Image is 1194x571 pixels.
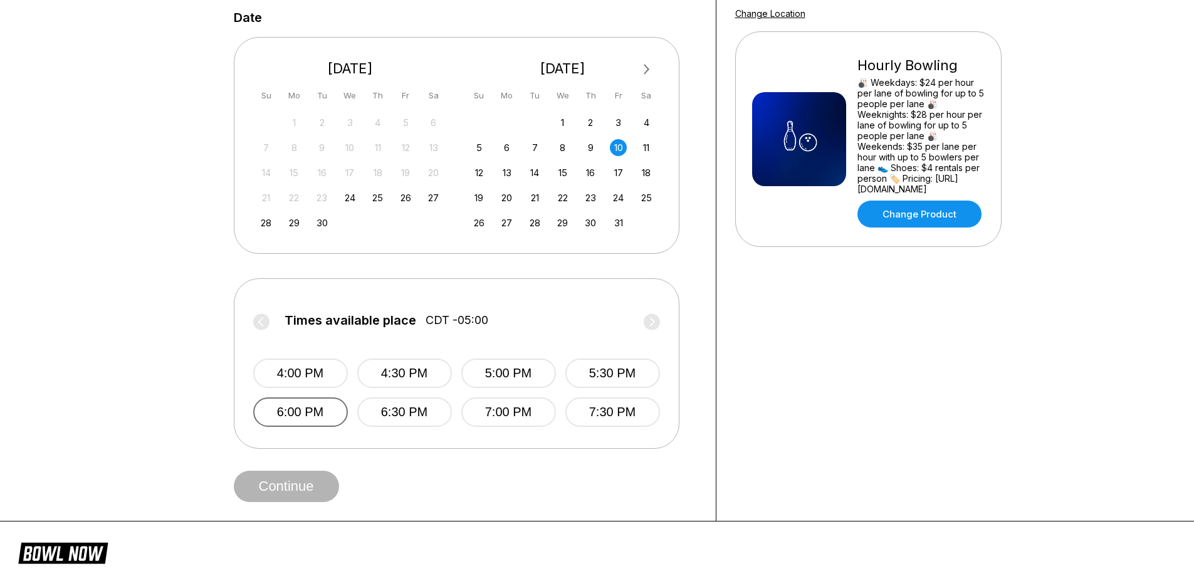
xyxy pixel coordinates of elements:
div: Choose Wednesday, September 24th, 2025 [342,189,359,206]
div: Choose Thursday, October 23rd, 2025 [582,189,599,206]
div: Not available Thursday, September 18th, 2025 [369,164,386,181]
div: Not available Friday, September 12th, 2025 [397,139,414,156]
button: 7:00 PM [461,397,556,427]
div: Choose Sunday, October 19th, 2025 [471,189,488,206]
div: Choose Monday, October 27th, 2025 [498,214,515,231]
div: Choose Thursday, October 16th, 2025 [582,164,599,181]
div: Choose Sunday, October 12th, 2025 [471,164,488,181]
button: 6:00 PM [253,397,348,427]
div: Choose Saturday, October 25th, 2025 [638,189,655,206]
div: Not available Wednesday, September 10th, 2025 [342,139,359,156]
div: Choose Friday, October 31st, 2025 [610,214,627,231]
button: 5:30 PM [565,359,660,388]
div: Choose Sunday, September 28th, 2025 [258,214,275,231]
div: Choose Friday, September 26th, 2025 [397,189,414,206]
div: Not available Sunday, September 21st, 2025 [258,189,275,206]
div: Choose Saturday, October 11th, 2025 [638,139,655,156]
div: month 2025-09 [256,113,444,231]
div: Choose Monday, October 13th, 2025 [498,164,515,181]
button: 6:30 PM [357,397,452,427]
div: Not available Tuesday, September 9th, 2025 [313,139,330,156]
div: Choose Wednesday, October 22nd, 2025 [554,189,571,206]
div: Not available Tuesday, September 16th, 2025 [313,164,330,181]
div: Tu [526,87,543,104]
div: Sa [425,87,442,104]
div: Choose Tuesday, October 28th, 2025 [526,214,543,231]
span: Times available place [285,313,416,327]
div: Choose Tuesday, September 30th, 2025 [313,214,330,231]
div: Not available Wednesday, September 17th, 2025 [342,164,359,181]
div: Th [369,87,386,104]
div: Choose Saturday, September 27th, 2025 [425,189,442,206]
a: Change Product [857,201,982,228]
button: 4:30 PM [357,359,452,388]
div: month 2025-10 [469,113,657,231]
div: We [554,87,571,104]
div: Choose Saturday, October 4th, 2025 [638,114,655,131]
button: 5:00 PM [461,359,556,388]
div: Choose Monday, October 6th, 2025 [498,139,515,156]
div: Choose Friday, October 17th, 2025 [610,164,627,181]
div: Fr [397,87,414,104]
div: Not available Saturday, September 13th, 2025 [425,139,442,156]
div: Not available Thursday, September 11th, 2025 [369,139,386,156]
div: Choose Sunday, October 26th, 2025 [471,214,488,231]
div: Not available Friday, September 19th, 2025 [397,164,414,181]
span: CDT -05:00 [426,313,488,327]
div: Choose Wednesday, October 15th, 2025 [554,164,571,181]
div: Choose Wednesday, October 8th, 2025 [554,139,571,156]
div: 🎳 Weekdays: $24 per hour per lane of bowling for up to 5 people per lane 🎳 Weeknights: $28 per ho... [857,77,985,194]
div: Not available Monday, September 1st, 2025 [286,114,303,131]
div: Choose Friday, October 24th, 2025 [610,189,627,206]
div: Not available Monday, September 8th, 2025 [286,139,303,156]
div: Not available Thursday, September 4th, 2025 [369,114,386,131]
div: Choose Friday, October 3rd, 2025 [610,114,627,131]
div: Choose Friday, October 10th, 2025 [610,139,627,156]
div: Not available Saturday, September 6th, 2025 [425,114,442,131]
div: Mo [286,87,303,104]
div: Choose Monday, September 29th, 2025 [286,214,303,231]
div: Not available Tuesday, September 23rd, 2025 [313,189,330,206]
div: Th [582,87,599,104]
div: Choose Thursday, October 2nd, 2025 [582,114,599,131]
div: Choose Thursday, October 9th, 2025 [582,139,599,156]
div: Hourly Bowling [857,57,985,74]
div: Choose Tuesday, October 7th, 2025 [526,139,543,156]
div: Not available Friday, September 5th, 2025 [397,114,414,131]
button: 4:00 PM [253,359,348,388]
div: Choose Sunday, October 5th, 2025 [471,139,488,156]
div: Not available Sunday, September 14th, 2025 [258,164,275,181]
div: Sa [638,87,655,104]
div: Choose Wednesday, October 1st, 2025 [554,114,571,131]
div: We [342,87,359,104]
a: Change Location [735,8,805,19]
div: Mo [498,87,515,104]
div: Su [258,87,275,104]
button: 7:30 PM [565,397,660,427]
div: Tu [313,87,330,104]
div: Not available Wednesday, September 3rd, 2025 [342,114,359,131]
div: Su [471,87,488,104]
div: [DATE] [253,60,448,77]
div: Not available Sunday, September 7th, 2025 [258,139,275,156]
div: [DATE] [466,60,660,77]
div: Not available Tuesday, September 2nd, 2025 [313,114,330,131]
div: Choose Tuesday, October 14th, 2025 [526,164,543,181]
div: Choose Thursday, October 30th, 2025 [582,214,599,231]
div: Choose Thursday, September 25th, 2025 [369,189,386,206]
button: Next Month [637,60,657,80]
label: Date [234,11,262,24]
div: Choose Wednesday, October 29th, 2025 [554,214,571,231]
div: Choose Tuesday, October 21st, 2025 [526,189,543,206]
div: Not available Saturday, September 20th, 2025 [425,164,442,181]
img: Hourly Bowling [752,92,846,186]
div: Choose Saturday, October 18th, 2025 [638,164,655,181]
div: Not available Monday, September 15th, 2025 [286,164,303,181]
div: Not available Monday, September 22nd, 2025 [286,189,303,206]
div: Choose Monday, October 20th, 2025 [498,189,515,206]
div: Fr [610,87,627,104]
